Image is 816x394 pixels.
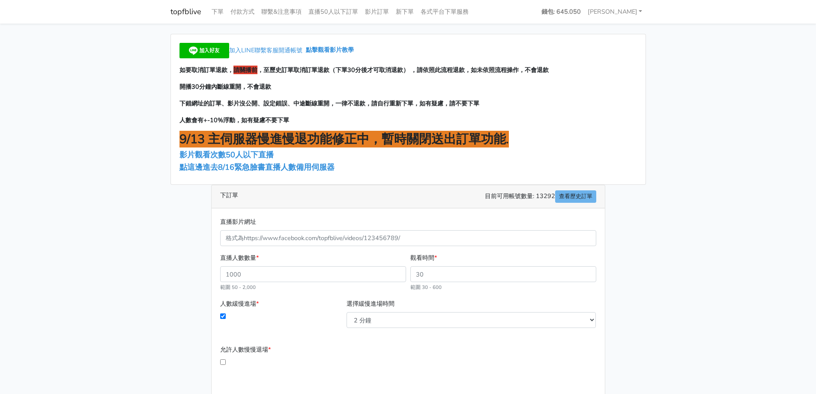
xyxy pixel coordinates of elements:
a: topfblive [170,3,201,20]
label: 直播人數數量 [220,253,259,263]
a: 聯繫&注意事項 [258,3,305,20]
a: 影片觀看次數 [179,150,226,160]
a: 查看歷史訂單 [555,190,596,203]
span: 請關播前 [233,66,257,74]
label: 人數緩慢進場 [220,299,259,309]
span: 50人以下直播 [226,150,274,160]
a: 下單 [208,3,227,20]
label: 觀看時間 [410,253,437,263]
span: 目前可用帳號數量: 13292 [485,190,596,203]
span: 人數會有+-10%浮動，如有疑慮不要下單 [179,116,289,124]
a: 新下單 [392,3,417,20]
span: ，至歷史訂單取消訂單退款（下單30分後才可取消退款） ，請依照此流程退款，如未依照流程操作，不會退款 [257,66,549,74]
strong: 錢包: 645.050 [541,7,581,16]
span: 下錯網址的訂單、影片沒公開、設定錯誤、中途斷線重開，一律不退款，請自行重新下單，如有疑慮，請不要下單 [179,99,479,108]
a: 50人以下直播 [226,150,276,160]
a: 各式平台下單服務 [417,3,472,20]
span: 如要取消訂單退款， [179,66,233,74]
a: [PERSON_NAME] [584,3,646,20]
a: 錢包: 645.050 [538,3,584,20]
span: 9/13 主伺服器慢進慢退功能修正中，暫時關閉送出訂單功能. [179,131,509,147]
input: 格式為https://www.facebook.com/topfblive/videos/123456789/ [220,230,596,246]
span: 開播30分鐘內斷線重開，不會退款 [179,82,271,91]
img: 加入好友 [179,43,229,58]
a: 付款方式 [227,3,258,20]
label: 直播影片網址 [220,217,256,227]
label: 允許人數慢慢退場 [220,345,271,355]
small: 範圍 50 - 2,000 [220,284,256,291]
a: 點這邊進去8/16緊急臉書直播人數備用伺服器 [179,162,335,172]
a: 影片訂單 [362,3,392,20]
a: 加入LINE聯繫客服開通帳號 [179,46,306,54]
label: 選擇緩慢進場時間 [347,299,395,309]
div: 下訂單 [212,185,605,208]
span: 加入LINE聯繫客服開通帳號 [229,46,302,54]
a: 直播50人以下訂單 [305,3,362,20]
a: 點擊觀看影片教學 [306,46,354,54]
input: 30 [410,266,596,282]
input: 1000 [220,266,406,282]
small: 範圍 30 - 600 [410,284,442,291]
